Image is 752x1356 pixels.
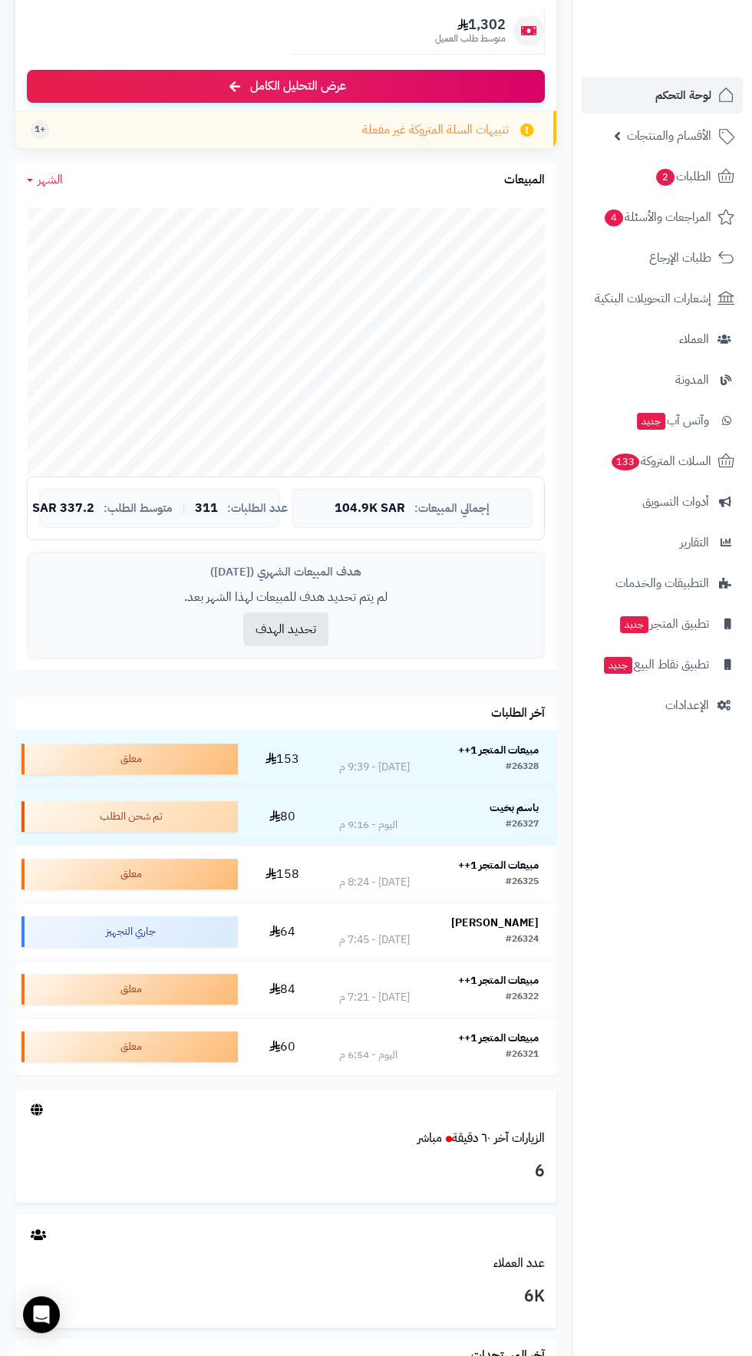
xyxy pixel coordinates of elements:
a: طلبات الإرجاع [582,239,743,276]
a: الإعدادات [582,687,743,724]
a: أدوات التسويق [582,483,743,520]
p: لم يتم تحديد هدف للمبيعات لهذا الشهر بعد. [39,589,533,606]
td: 64 [244,903,322,960]
span: المراجعات والأسئلة [603,206,711,228]
a: إشعارات التحويلات البنكية [582,280,743,317]
div: معلق [21,744,238,774]
span: الأقسام والمنتجات [627,125,711,147]
span: أدوات التسويق [642,491,709,513]
td: 158 [244,846,322,902]
strong: باسم بخيت [490,800,539,816]
div: معلق [21,974,238,1005]
small: مباشر [417,1129,442,1147]
span: جديد [620,616,648,633]
span: العملاء [679,328,709,350]
span: السلات المتروكة [610,450,711,472]
span: التطبيقات والخدمات [615,572,709,594]
div: اليوم - 9:16 م [339,817,397,833]
strong: مبيعات المتجر 1++ [458,1030,539,1046]
td: 60 [244,1018,322,1075]
span: المدونة [675,369,709,391]
a: وآتس آبجديد [582,402,743,439]
div: #26327 [506,817,539,833]
div: جاري التجهيز [21,916,238,947]
h3: 6K [27,1284,545,1310]
span: متوسط طلب العميل [435,32,506,45]
div: [DATE] - 9:39 م [339,760,410,775]
span: عدد الطلبات: [227,502,288,515]
a: التقارير [582,524,743,561]
span: متوسط الطلب: [104,502,173,515]
div: #26328 [506,760,539,775]
strong: [PERSON_NAME] [451,915,539,931]
span: عرض التحليل الكامل [250,78,346,95]
a: السلات المتروكة133 [582,443,743,480]
strong: مبيعات المتجر 1++ [458,742,539,758]
div: #26324 [506,932,539,948]
a: الطلبات2 [582,158,743,195]
span: تنبيهات السلة المتروكة غير مفعلة [362,121,509,139]
div: تم شحن الطلب [21,801,238,832]
span: التقارير [680,532,709,553]
div: #26325 [506,875,539,890]
strong: مبيعات المتجر 1++ [458,972,539,988]
div: #26321 [506,1048,539,1063]
span: الإعدادات [665,694,709,716]
span: الشهر [38,170,63,189]
span: 2 [656,169,674,186]
span: تطبيق نقاط البيع [602,654,709,675]
span: جديد [604,657,632,674]
a: المدونة [582,361,743,398]
img: logo-2.png [648,39,737,71]
div: [DATE] - 8:24 م [339,875,410,890]
span: طلبات الإرجاع [649,247,711,269]
div: Open Intercom Messenger [23,1296,60,1333]
span: جديد [637,413,665,430]
div: هدف المبيعات الشهري ([DATE]) [39,564,533,580]
a: المراجعات والأسئلة4 [582,199,743,236]
button: تحديد الهدف [243,612,328,646]
h3: المبيعات [504,173,545,187]
a: تطبيق المتجرجديد [582,605,743,642]
div: [DATE] - 7:21 م [339,990,410,1005]
td: 80 [244,788,322,845]
strong: مبيعات المتجر 1++ [458,857,539,873]
span: 1,302 [435,16,506,33]
span: +1 [35,123,45,136]
span: | [182,503,186,514]
span: الطلبات [655,166,711,187]
div: [DATE] - 7:45 م [339,932,410,948]
div: اليوم - 6:54 م [339,1048,397,1063]
div: معلق [21,859,238,889]
span: 133 [612,454,639,470]
span: وآتس آب [635,410,709,431]
span: 337.2 SAR [32,502,94,516]
h3: آخر الطلبات [491,707,545,721]
a: عرض التحليل الكامل [27,70,545,103]
a: تطبيق نقاط البيعجديد [582,646,743,683]
a: لوحة التحكم [582,77,743,114]
a: العملاء [582,321,743,358]
div: معلق [21,1031,238,1062]
span: إشعارات التحويلات البنكية [595,288,711,309]
span: تطبيق المتجر [618,613,709,635]
a: الزيارات آخر ٦٠ دقيقةمباشر [417,1129,545,1147]
span: إجمالي المبيعات: [414,502,490,515]
span: 4 [605,210,623,226]
span: 104.9K SAR [335,502,405,516]
h3: 6 [27,1159,545,1185]
td: 84 [244,961,322,1018]
a: التطبيقات والخدمات [582,565,743,602]
a: عدد العملاء [493,1254,545,1272]
td: 153 [244,731,322,787]
a: الشهر [27,171,63,189]
span: لوحة التحكم [655,84,711,106]
span: 311 [195,502,218,516]
div: #26322 [506,990,539,1005]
